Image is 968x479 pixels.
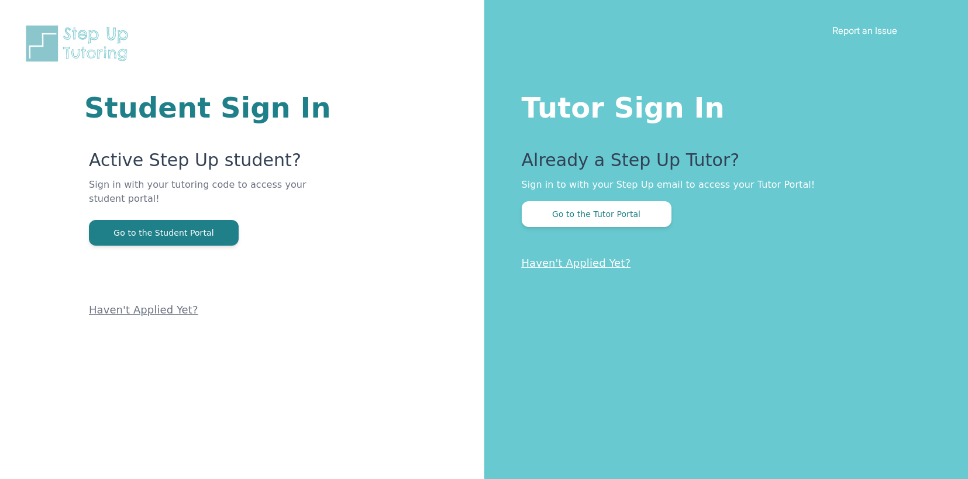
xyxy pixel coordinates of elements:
h1: Tutor Sign In [522,89,922,122]
a: Go to the Tutor Portal [522,208,671,219]
a: Haven't Applied Yet? [89,304,198,316]
img: Step Up Tutoring horizontal logo [23,23,136,64]
a: Haven't Applied Yet? [522,257,631,269]
button: Go to the Student Portal [89,220,239,246]
p: Already a Step Up Tutor? [522,150,922,178]
p: Active Step Up student? [89,150,344,178]
p: Sign in to with your Step Up email to access your Tutor Portal! [522,178,922,192]
a: Go to the Student Portal [89,227,239,238]
a: Report an Issue [832,25,897,36]
button: Go to the Tutor Portal [522,201,671,227]
h1: Student Sign In [84,94,344,122]
p: Sign in with your tutoring code to access your student portal! [89,178,344,220]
